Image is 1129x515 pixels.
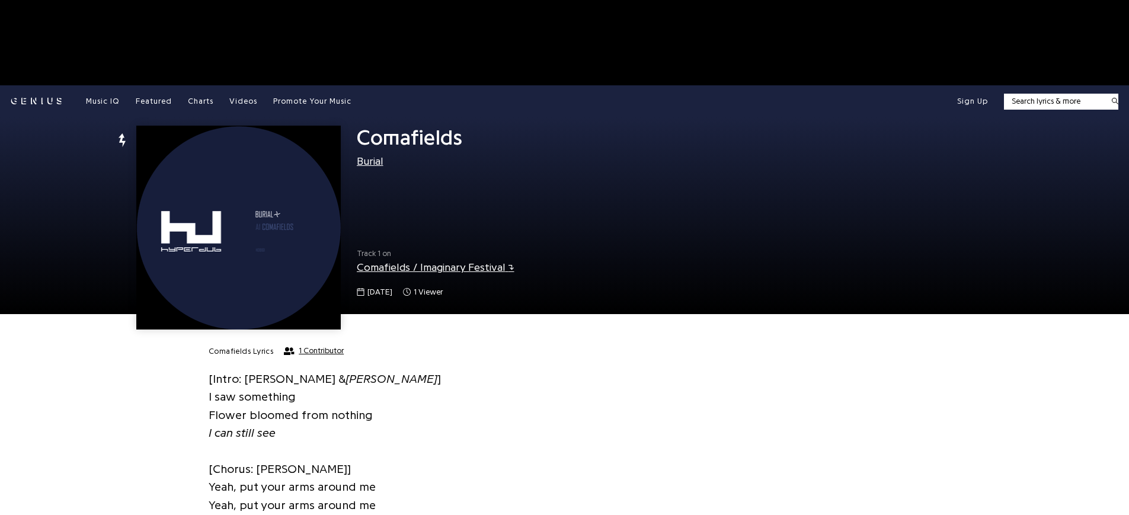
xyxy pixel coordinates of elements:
span: Featured [136,97,172,105]
span: Music IQ [86,97,120,105]
span: 1 Contributor [299,346,344,356]
h2: Comafields Lyrics [209,346,274,357]
input: Search lyrics & more [1004,95,1104,107]
button: Sign Up [957,96,988,107]
a: Comafields / Imaginary Festival [357,262,514,273]
a: Charts [188,96,213,107]
a: Featured [136,96,172,107]
span: Comafields [357,127,462,148]
span: [DATE] [367,286,392,298]
button: 1 Contributor [284,346,344,356]
a: Promote Your Music [273,96,351,107]
i: [PERSON_NAME] [346,373,437,385]
span: 1 viewer [403,286,443,298]
span: Promote Your Music [273,97,351,105]
span: Videos [229,97,257,105]
span: 1 viewer [414,286,443,298]
a: Burial [357,156,383,167]
i: I can still see [209,427,276,439]
a: Music IQ [86,96,120,107]
a: Videos [229,96,257,107]
span: Track 1 on [357,248,727,260]
span: Charts [188,97,213,105]
img: Cover art for Comafields by Burial [136,126,340,330]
